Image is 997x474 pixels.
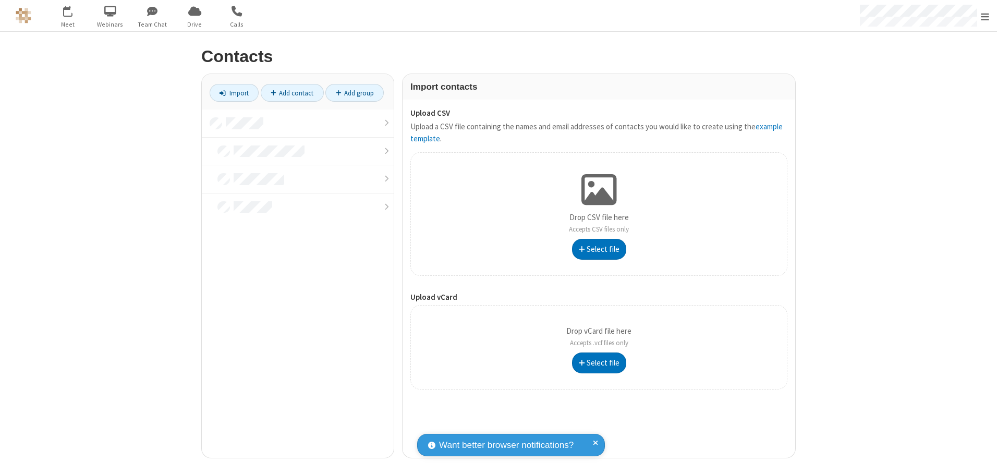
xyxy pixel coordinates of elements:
p: Drop CSV file here [569,212,629,235]
span: Accepts CSV files only [569,225,629,234]
span: Want better browser notifications? [439,439,574,452]
button: Select file [572,353,626,373]
a: Add group [325,84,384,102]
a: Add contact [261,84,324,102]
p: Upload a CSV file containing the names and email addresses of contacts you would like to create u... [410,121,787,144]
span: Drive [175,20,214,29]
span: Meet [48,20,88,29]
img: QA Selenium DO NOT DELETE OR CHANGE [16,8,31,23]
label: Upload vCard [410,291,787,303]
a: Import [210,84,259,102]
p: Drop vCard file here [566,325,631,349]
span: Accepts .vcf files only [570,338,628,347]
span: Webinars [91,20,130,29]
label: Upload CSV [410,107,787,119]
h2: Contacts [201,47,796,66]
span: Calls [217,20,257,29]
h3: Import contacts [410,82,787,92]
a: example template [410,121,783,143]
span: Team Chat [133,20,172,29]
div: 4 [70,6,77,14]
button: Select file [572,239,626,260]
